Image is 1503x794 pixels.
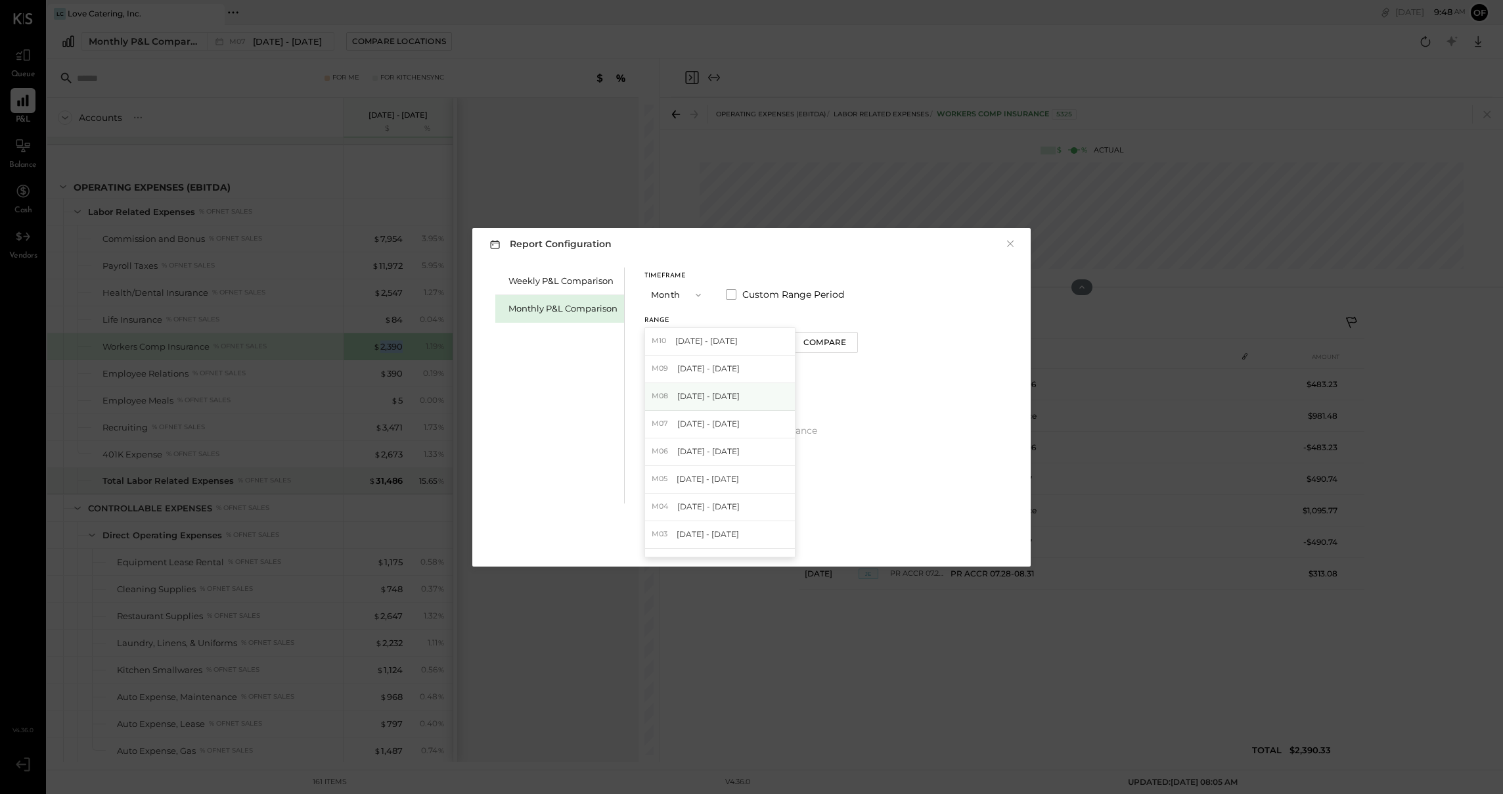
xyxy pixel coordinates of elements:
[652,502,672,512] span: M04
[677,363,740,374] span: [DATE] - [DATE]
[508,302,617,315] div: Monthly P&L Comparison
[644,283,710,307] button: Month
[652,446,672,457] span: M06
[742,288,844,301] span: Custom Range Period
[652,336,670,346] span: M10
[677,556,739,567] span: [DATE] - [DATE]
[677,473,739,484] span: [DATE] - [DATE]
[677,446,740,457] span: [DATE] - [DATE]
[677,418,740,429] span: [DATE] - [DATE]
[652,529,671,540] span: M03
[652,474,671,484] span: M05
[652,391,672,402] span: M08
[644,273,710,279] div: Timeframe
[677,501,740,512] span: [DATE] - [DATE]
[644,317,783,324] div: Range
[652,419,672,429] span: M07
[652,363,672,374] span: M09
[677,390,740,402] span: [DATE] - [DATE]
[792,332,858,353] button: Compare
[487,236,612,252] h3: Report Configuration
[675,335,738,346] span: [DATE] - [DATE]
[803,337,846,348] div: Compare
[677,528,739,540] span: [DATE] - [DATE]
[1004,237,1016,250] button: ×
[508,275,617,287] div: Weekly P&L Comparison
